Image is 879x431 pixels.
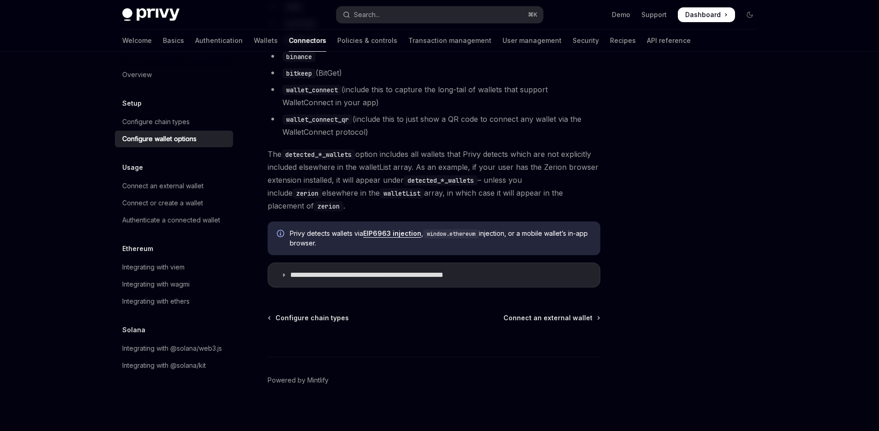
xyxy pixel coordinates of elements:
a: Support [641,10,667,19]
code: walletList [380,188,424,198]
a: Powered by Mintlify [268,376,329,385]
a: Integrating with ethers [115,293,233,310]
a: Wallets [254,30,278,52]
a: Demo [612,10,630,19]
a: Policies & controls [337,30,397,52]
code: window.ethereum [423,229,479,239]
a: Configure chain types [269,313,349,323]
a: Dashboard [678,7,735,22]
li: (BitGet) [268,66,600,79]
a: Connect or create a wallet [115,195,233,211]
img: dark logo [122,8,179,21]
a: Configure chain types [115,114,233,130]
span: The option includes all wallets that Privy detects which are not explicitly included elsewhere in... [268,148,600,212]
h5: Ethereum [122,243,153,254]
div: Integrating with @solana/web3.js [122,343,222,354]
div: Integrating with viem [122,262,185,273]
div: Overview [122,69,152,80]
span: Connect an external wallet [503,313,592,323]
code: zerion [293,188,322,198]
code: detected_*_wallets [404,175,478,186]
button: Open search [336,6,543,23]
a: Integrating with viem [115,259,233,275]
a: Connectors [289,30,326,52]
a: Connect an external wallet [115,178,233,194]
a: EIP6963 injection [363,229,421,238]
button: Toggle dark mode [742,7,757,22]
li: (include this to capture the long-tail of wallets that support WalletConnect in your app) [268,83,600,109]
a: Security [573,30,599,52]
a: Connect an external wallet [503,313,599,323]
a: Integrating with wagmi [115,276,233,293]
li: (include this to just show a QR code to connect any wallet via the WalletConnect protocol) [268,113,600,138]
code: zerion [314,201,343,211]
div: Integrating with @solana/kit [122,360,206,371]
code: wallet_connect_qr [282,114,353,125]
a: User management [502,30,562,52]
code: binance [282,52,316,62]
div: Integrating with wagmi [122,279,190,290]
span: Privy detects wallets via , injection, or a mobile wallet’s in-app browser. [290,229,591,248]
a: Authenticate a connected wallet [115,212,233,228]
h5: Solana [122,324,145,335]
svg: Info [277,230,286,239]
span: Dashboard [685,10,721,19]
a: API reference [647,30,691,52]
code: bitkeep [282,68,316,78]
div: Authenticate a connected wallet [122,215,220,226]
a: Basics [163,30,184,52]
div: Search... [354,9,380,20]
code: detected_*_wallets [281,150,355,160]
a: Overview [115,66,233,83]
span: ⌘ K [528,11,538,18]
span: Configure chain types [275,313,349,323]
div: Connect an external wallet [122,180,203,192]
h5: Setup [122,98,142,109]
div: Configure chain types [122,116,190,127]
div: Connect or create a wallet [122,198,203,209]
h5: Usage [122,162,143,173]
div: Configure wallet options [122,133,197,144]
a: Transaction management [408,30,491,52]
div: Integrating with ethers [122,296,190,307]
a: Welcome [122,30,152,52]
a: Integrating with @solana/web3.js [115,340,233,357]
code: wallet_connect [282,85,341,95]
a: Recipes [610,30,636,52]
a: Configure wallet options [115,131,233,147]
a: Integrating with @solana/kit [115,357,233,374]
a: Authentication [195,30,243,52]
